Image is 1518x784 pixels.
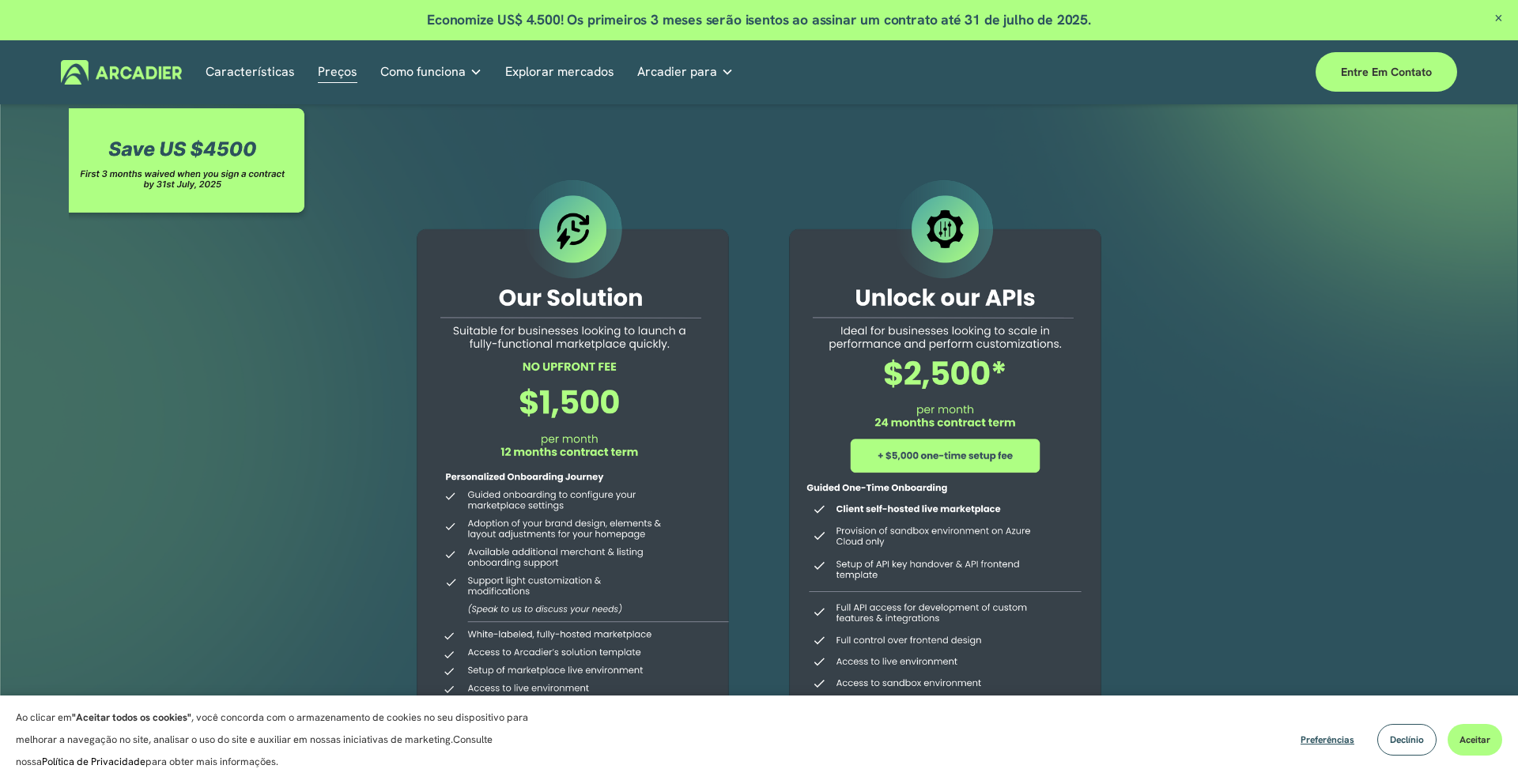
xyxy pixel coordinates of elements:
[1341,65,1432,79] font: Entre em contato
[206,60,295,85] a: Características
[637,60,734,85] a: lista suspensa de pastas
[1316,52,1457,92] a: Entre em contato
[637,63,717,80] font: Arcadier para
[42,755,145,768] a: Política de Privacidade
[1390,733,1424,746] font: Declínio
[206,63,295,80] font: Características
[380,63,466,80] font: Como funciona
[1377,724,1437,756] button: Declínio
[61,60,182,85] img: Arcadier
[16,710,72,724] font: Ao clicar em
[380,60,482,85] a: lista suspensa de pastas
[1289,724,1366,756] button: Preferências
[1301,733,1354,746] font: Preferências
[1439,708,1518,784] iframe: Widget de bate-papo
[318,60,357,85] a: Preços
[505,63,614,80] font: Explorar mercados
[72,710,191,724] font: "Aceitar todos os cookies"
[16,710,528,746] font: , você concorda com o armazenamento de cookies no seu dispositivo para melhorar a navegação no si...
[505,60,614,85] a: Explorar mercados
[318,63,357,80] font: Preços
[145,755,278,768] font: para obter mais informações.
